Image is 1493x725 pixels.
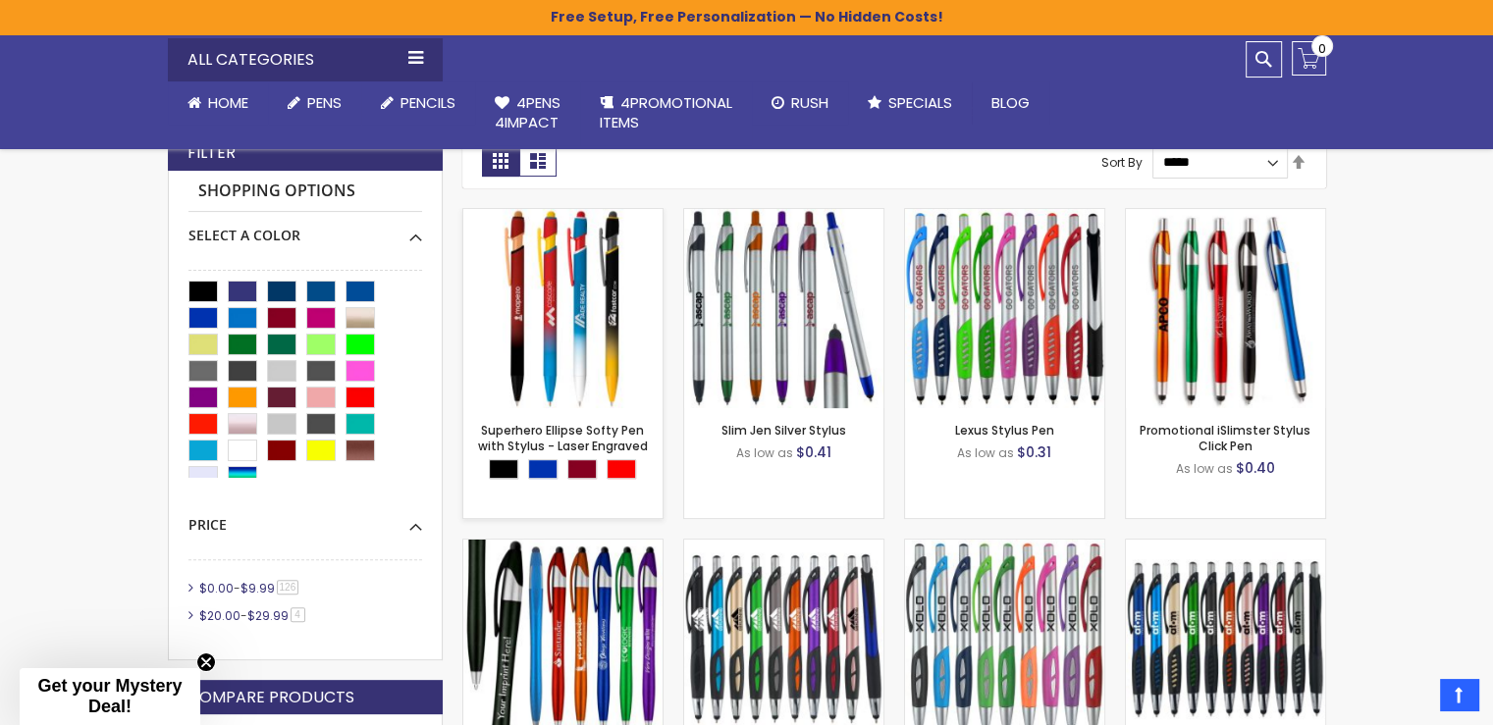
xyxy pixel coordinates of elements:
div: All Categories [168,38,443,81]
span: $9.99 [240,580,275,596]
a: Superhero Ellipse Softy Pen with Stylus - Laser Engraved [463,208,663,225]
a: Promotional iSlimster Stylus Click Pen [1126,208,1325,225]
img: Lexus Stylus Pen [905,209,1104,408]
a: 4Pens4impact [475,81,580,145]
span: $29.99 [247,607,289,624]
a: Superhero Ellipse Softy Pen with Stylus - Laser Engraved [478,422,648,454]
span: $0.40 [1236,458,1275,478]
strong: Filter [187,142,236,164]
a: Rush [752,81,848,125]
button: Close teaser [196,652,216,672]
span: Pens [307,92,342,113]
div: Black [489,459,518,479]
div: Burgundy [567,459,597,479]
span: As low as [957,444,1014,461]
img: Superhero Ellipse Softy Pen with Stylus - Laser Engraved [463,209,663,408]
span: Home [208,92,248,113]
a: Lexus Stylus Pen [955,422,1054,439]
span: 4Pens 4impact [495,92,560,132]
span: 4PROMOTIONAL ITEMS [600,92,732,132]
a: Pens [268,81,361,125]
a: Lexus Metallic Stylus Pen [1126,539,1325,555]
span: Rush [791,92,828,113]
a: Slim Jen Silver Stylus [684,208,883,225]
div: Select A Color [188,212,422,245]
a: Pencils [361,81,475,125]
img: Promotional iSlimster Stylus Click Pen [1126,209,1325,408]
a: 4PROMOTIONALITEMS [580,81,752,145]
a: Boston Silver Stylus Pen [905,539,1104,555]
div: Red [607,459,636,479]
span: Pencils [400,92,455,113]
span: Specials [888,92,952,113]
strong: Shopping Options [188,171,422,213]
img: Slim Jen Silver Stylus [684,209,883,408]
strong: Grid [482,145,519,177]
a: 0 [1292,41,1326,76]
a: Slim Jen Silver Stylus [721,422,846,439]
span: Get your Mystery Deal! [37,676,182,716]
label: Sort By [1101,153,1143,170]
span: As low as [736,444,793,461]
span: $20.00 [199,607,240,624]
div: Blue [528,459,558,479]
a: Lexus Stylus Pen [905,208,1104,225]
a: Home [168,81,268,125]
span: $0.41 [796,442,831,462]
a: Specials [848,81,972,125]
span: $0.00 [199,580,234,596]
span: Blog [991,92,1030,113]
span: 4 [291,607,305,622]
span: As low as [1176,460,1233,477]
div: Price [188,501,422,535]
a: TouchWrite Query Stylus Pen [463,539,663,555]
span: 126 [277,580,299,595]
a: Blog [972,81,1049,125]
span: $0.31 [1017,442,1051,462]
a: Top [1440,679,1478,710]
a: $20.00-$29.994 [194,607,312,624]
a: $0.00-$9.99126 [194,580,306,596]
a: Promotional iSlimster Stylus Click Pen [1140,422,1310,454]
div: Get your Mystery Deal!Close teaser [20,668,200,725]
a: Boston Stylus Pen [684,539,883,555]
span: 0 [1318,39,1326,58]
strong: Compare Products [187,687,354,708]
